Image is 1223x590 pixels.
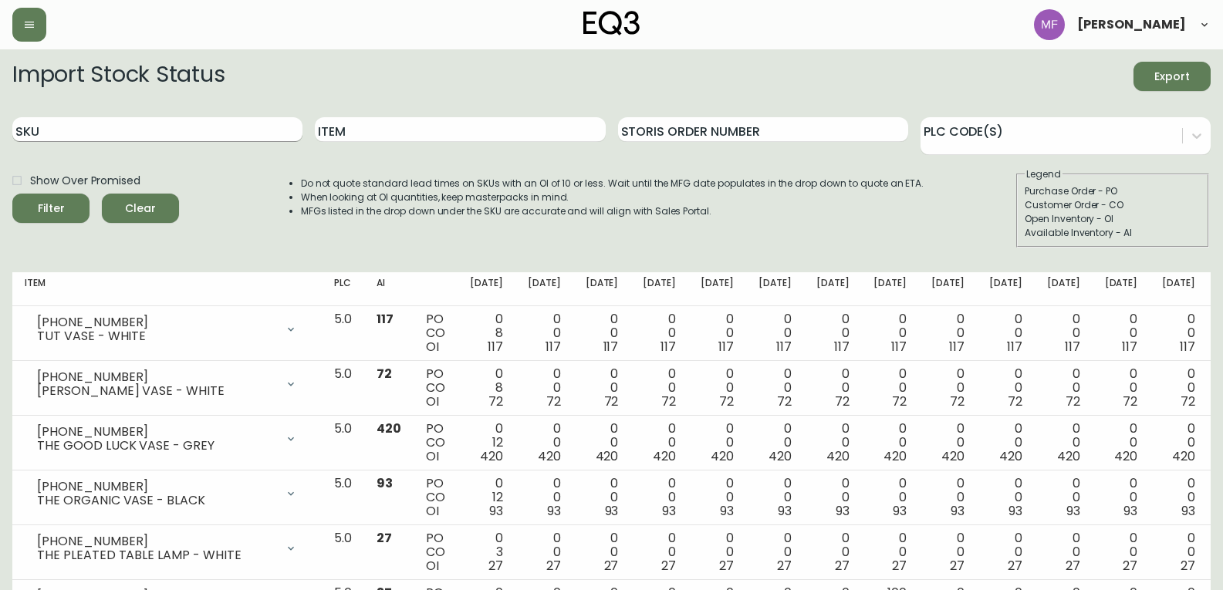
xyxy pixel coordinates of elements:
[37,315,275,329] div: [PHONE_NUMBER]
[1162,422,1195,464] div: 0 0
[720,502,734,520] span: 93
[711,447,734,465] span: 420
[426,502,439,520] span: OI
[546,557,561,575] span: 27
[931,367,965,409] div: 0 0
[1180,338,1195,356] span: 117
[643,367,676,409] div: 0 0
[426,338,439,356] span: OI
[873,312,907,354] div: 0 0
[861,272,919,306] th: [DATE]
[377,420,401,437] span: 420
[322,306,364,361] td: 5.0
[470,531,503,573] div: 0 3
[1146,67,1198,86] span: Export
[37,548,275,562] div: THE PLEATED TABLE LAMP - WHITE
[1150,272,1208,306] th: [DATE]
[25,531,309,565] div: [PHONE_NUMBER]THE PLEATED TABLE LAMP - WHITE
[1105,531,1138,573] div: 0 0
[643,422,676,464] div: 0 0
[546,393,561,410] span: 72
[528,312,561,354] div: 0 0
[596,447,619,465] span: 420
[892,557,907,575] span: 27
[804,272,862,306] th: [DATE]
[1077,19,1186,31] span: [PERSON_NAME]
[931,531,965,573] div: 0 0
[37,384,275,398] div: [PERSON_NAME] VASE - WHITE
[758,422,792,464] div: 0 0
[919,272,977,306] th: [DATE]
[1162,477,1195,518] div: 0 0
[661,557,676,575] span: 27
[12,272,322,306] th: Item
[25,312,309,346] div: [PHONE_NUMBER]TUT VASE - WHITE
[1105,312,1138,354] div: 0 0
[546,338,561,356] span: 117
[701,477,734,518] div: 0 0
[758,312,792,354] div: 0 0
[1066,557,1080,575] span: 27
[769,447,792,465] span: 420
[778,502,792,520] span: 93
[719,557,734,575] span: 27
[37,439,275,453] div: THE GOOD LUCK VASE - GREY
[25,367,309,401] div: [PHONE_NUMBER][PERSON_NAME] VASE - WHITE
[37,494,275,507] div: THE ORGANIC VASE - BLACK
[950,557,965,575] span: 27
[458,272,515,306] th: [DATE]
[377,310,394,328] span: 117
[701,367,734,409] div: 0 0
[604,557,619,575] span: 27
[834,338,850,356] span: 117
[1066,502,1080,520] span: 93
[1123,557,1137,575] span: 27
[1007,338,1022,356] span: 117
[1047,422,1080,464] div: 0 0
[653,447,676,465] span: 420
[301,177,924,190] li: Do not quote standard lead times on SKUs with an OI of 10 or less. Wait until the MFG date popula...
[816,367,850,409] div: 0 0
[1093,272,1150,306] th: [DATE]
[322,272,364,306] th: PLC
[426,447,439,465] span: OI
[586,367,619,409] div: 0 0
[643,477,676,518] div: 0 0
[586,477,619,518] div: 0 0
[643,531,676,573] div: 0 0
[1123,502,1137,520] span: 93
[758,531,792,573] div: 0 0
[1105,477,1138,518] div: 0 0
[426,557,439,575] span: OI
[488,557,503,575] span: 27
[776,338,792,356] span: 117
[114,199,167,218] span: Clear
[377,474,393,492] span: 93
[718,338,734,356] span: 117
[1008,393,1022,410] span: 72
[426,312,445,354] div: PO CO
[322,416,364,470] td: 5.0
[1114,447,1137,465] span: 420
[426,477,445,518] div: PO CO
[30,173,140,189] span: Show Over Promised
[37,480,275,494] div: [PHONE_NUMBER]
[777,557,792,575] span: 27
[1162,367,1195,409] div: 0 0
[701,531,734,573] div: 0 0
[1065,338,1080,356] span: 117
[102,194,179,223] button: Clear
[1008,557,1022,575] span: 27
[1035,272,1093,306] th: [DATE]
[816,422,850,464] div: 0 0
[836,502,850,520] span: 93
[893,502,907,520] span: 93
[1162,531,1195,573] div: 0 0
[835,393,850,410] span: 72
[426,422,445,464] div: PO CO
[38,199,65,218] div: Filter
[989,367,1022,409] div: 0 0
[586,531,619,573] div: 0 0
[1034,9,1065,40] img: 5fd4d8da6c6af95d0810e1fe9eb9239f
[873,531,907,573] div: 0 0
